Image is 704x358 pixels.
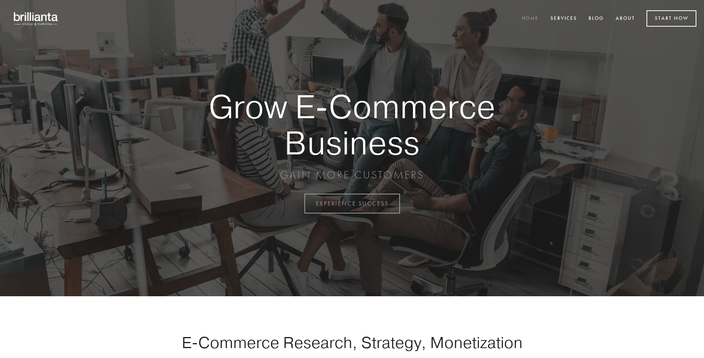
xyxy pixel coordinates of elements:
a: Start Now [646,10,696,27]
a: About [611,13,640,25]
strong: Grow E-Commerce Business [182,88,522,161]
a: EXPERIENCE SUCCESS [304,194,400,214]
p: GAIN MORE CUSTOMERS [182,168,522,182]
a: Blog [584,13,609,25]
img: brillianta - research, strategy, marketing [8,8,65,30]
a: Home [517,13,544,25]
a: Services [546,13,582,25]
h1: E-Commerce Research, Strategy, Monetization [158,333,546,352]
